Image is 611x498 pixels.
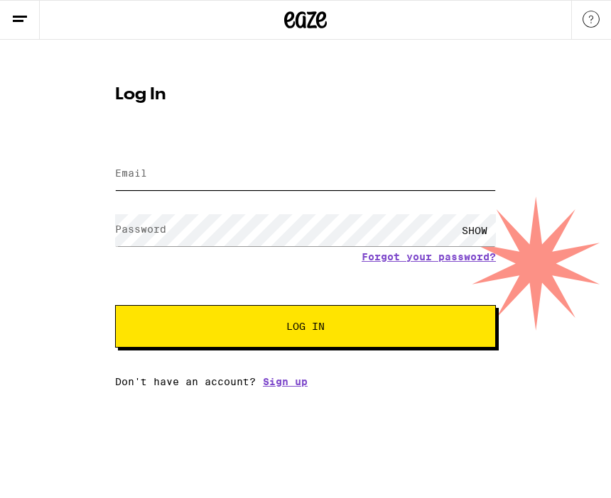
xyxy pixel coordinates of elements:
label: Email [115,167,147,179]
label: Password [115,223,166,235]
a: Sign up [263,376,308,387]
span: Log In [286,321,325,331]
span: Hi. Need any help? [9,10,102,21]
input: Email [115,158,496,190]
div: Don't have an account? [115,376,496,387]
h1: Log In [115,87,496,104]
div: SHOW [453,214,496,246]
a: Forgot your password? [362,251,496,262]
button: Log In [115,305,496,348]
